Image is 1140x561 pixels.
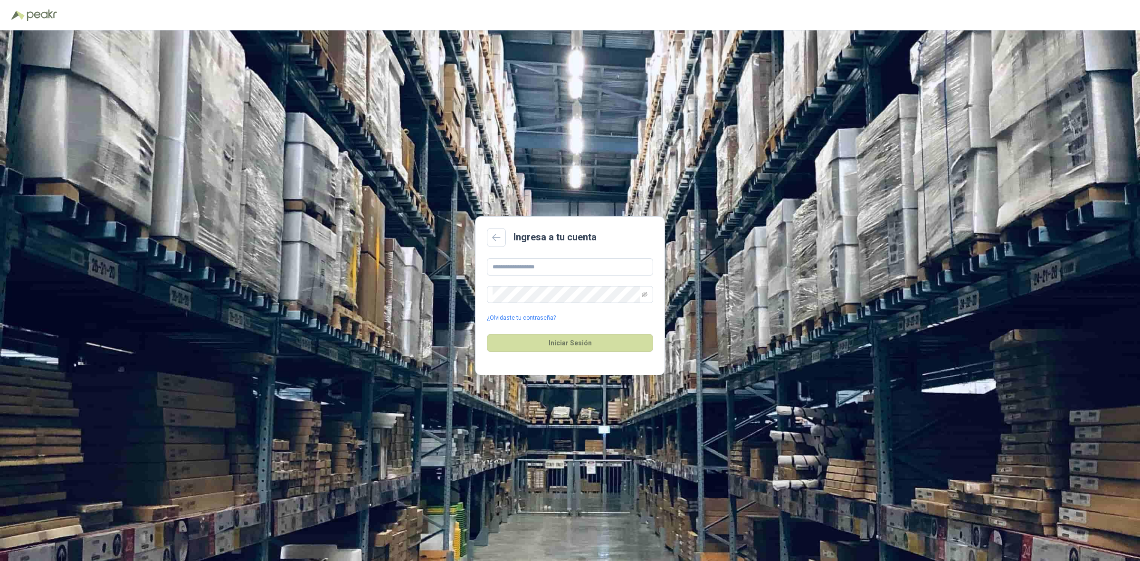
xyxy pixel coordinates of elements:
[27,10,57,21] img: Peakr
[487,314,556,323] a: ¿Olvidaste tu contraseña?
[487,334,653,352] button: Iniciar Sesión
[642,292,647,297] span: eye-invisible
[11,10,25,20] img: Logo
[513,230,597,245] h2: Ingresa a tu cuenta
